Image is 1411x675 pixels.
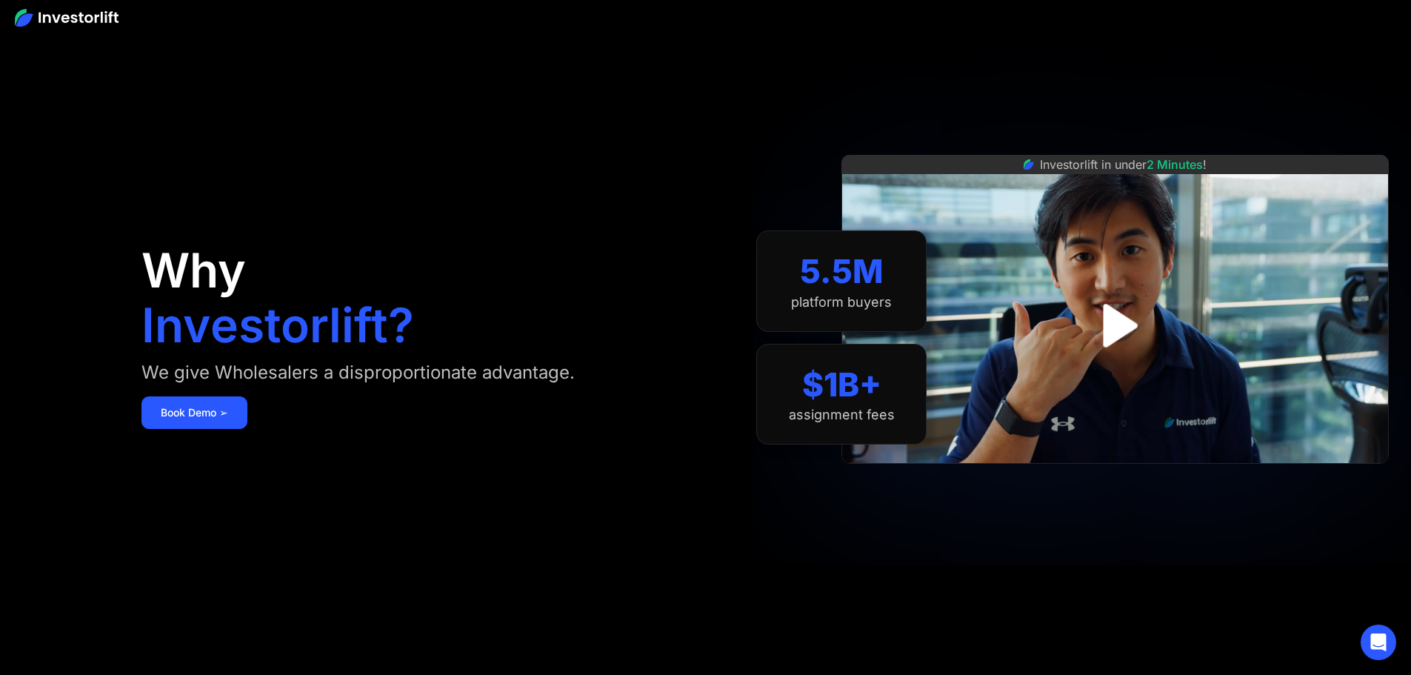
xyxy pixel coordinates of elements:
div: platform buyers [791,294,892,310]
div: $1B+ [802,365,881,405]
div: assignment fees [789,407,895,423]
a: Book Demo ➢ [141,396,247,429]
div: We give Wholesalers a disproportionate advantage. [141,361,575,385]
div: Investorlift in under ! [1040,156,1207,173]
h1: Investorlift? [141,302,414,349]
a: open lightbox [1082,293,1148,359]
iframe: Customer reviews powered by Trustpilot [1004,471,1227,489]
div: 5.5M [800,252,884,291]
span: 2 Minutes [1147,157,1203,172]
h1: Why [141,247,246,294]
div: Open Intercom Messenger [1361,625,1396,660]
